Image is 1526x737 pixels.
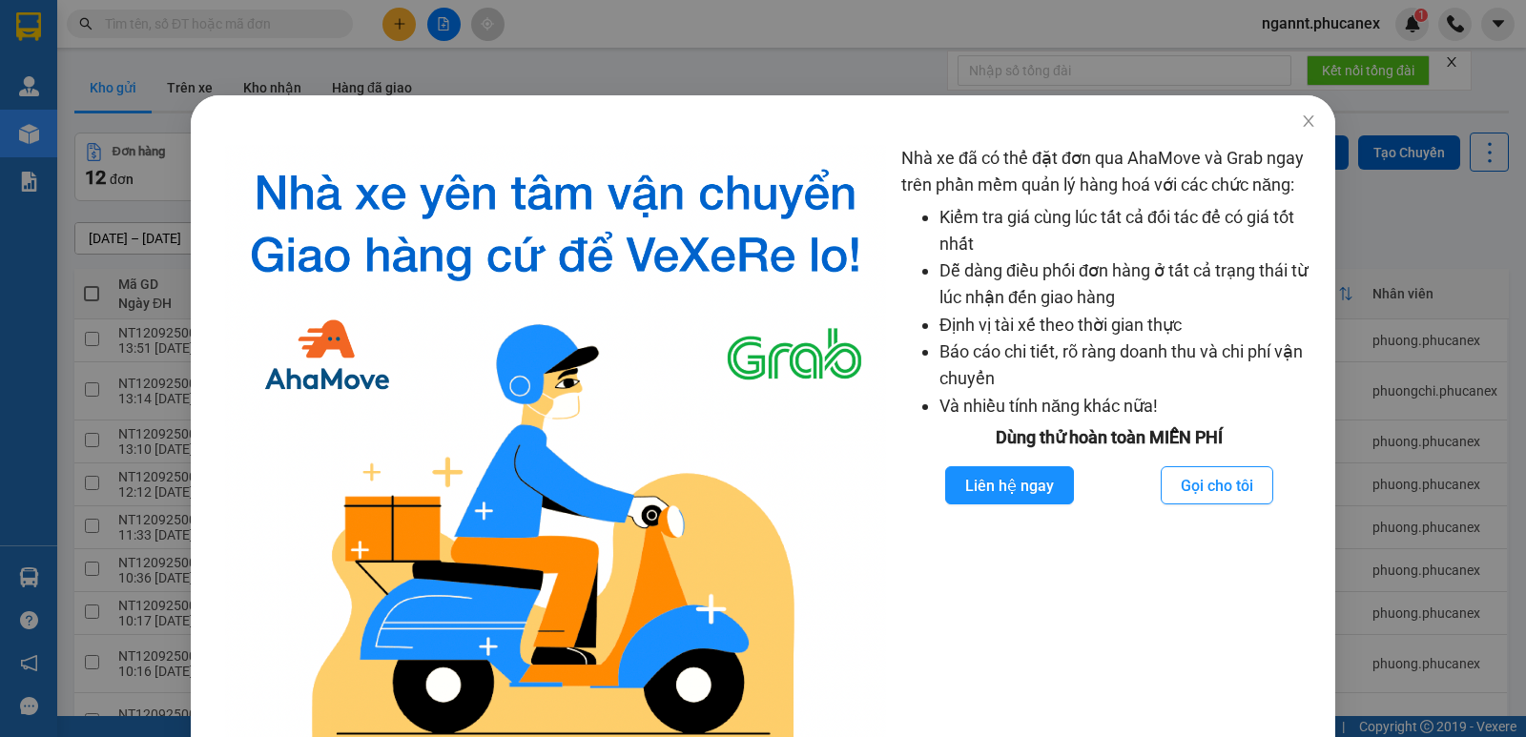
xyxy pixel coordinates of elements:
[939,204,1316,258] li: Kiểm tra giá cùng lúc tất cả đối tác để có giá tốt nhất
[945,466,1074,504] button: Liên hệ ngay
[939,257,1316,312] li: Dễ dàng điều phối đơn hàng ở tất cả trạng thái từ lúc nhận đến giao hàng
[1181,474,1253,498] span: Gọi cho tôi
[1161,466,1273,504] button: Gọi cho tôi
[939,312,1316,338] li: Định vị tài xế theo thời gian thực
[939,338,1316,393] li: Báo cáo chi tiết, rõ ràng doanh thu và chi phí vận chuyển
[901,424,1316,451] div: Dùng thử hoàn toàn MIỄN PHÍ
[939,393,1316,420] li: Và nhiều tính năng khác nữa!
[1282,95,1335,149] button: Close
[1301,113,1316,129] span: close
[965,474,1054,498] span: Liên hệ ngay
